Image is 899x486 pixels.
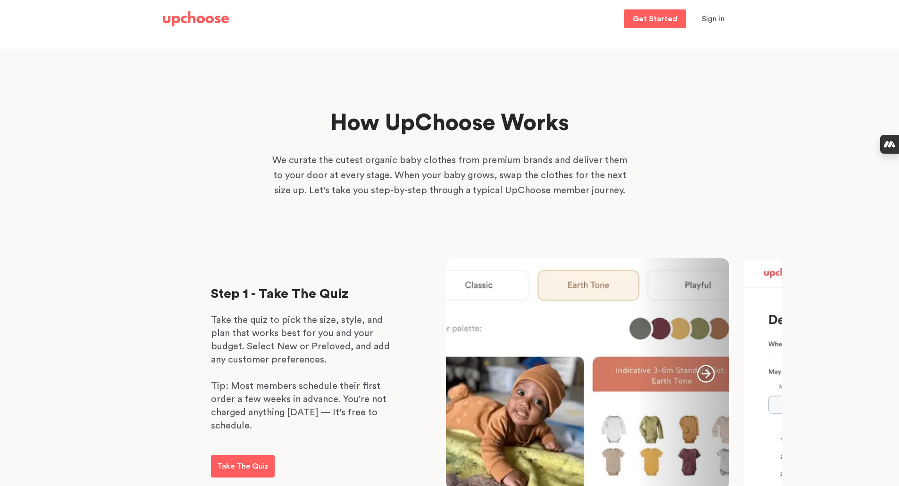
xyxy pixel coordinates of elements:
[270,153,629,198] p: We curate the cutest organic baby clothes from premium brands and deliver them to your door at ev...
[163,11,229,26] img: UpChoose
[624,9,686,28] a: Get Started
[633,15,677,23] p: Get Started
[211,379,400,432] p: Tip: Most members schedule their first order a few weeks in advance. You're not charged anything ...
[211,287,400,302] p: Step 1 - Take The Quiz
[211,313,400,366] p: Take the quiz to pick the size, style, and plan that works best for you and your budget. Select N...
[217,461,269,472] p: Take The Quiz
[702,15,725,23] span: Sign in
[163,9,229,29] a: UpChoose
[258,108,642,139] h1: How UpChoose Works
[690,9,737,28] button: Sign in
[211,455,275,478] a: Take The Quiz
